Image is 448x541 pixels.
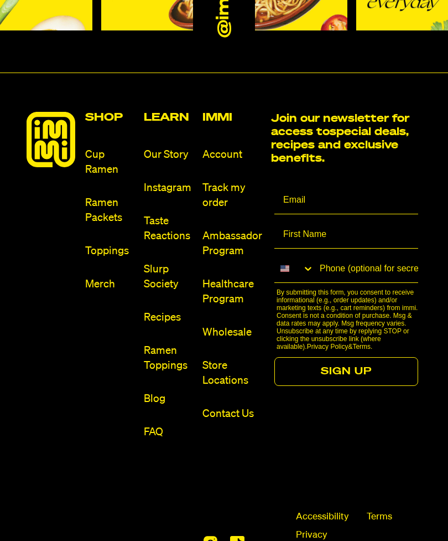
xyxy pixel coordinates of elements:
a: Blog [144,391,194,406]
button: Search Countries [274,255,314,282]
iframe: Marketing Popup [6,490,119,535]
a: Ramen Packets [85,195,135,225]
a: Taste Reactions [144,214,194,244]
p: By submitting this form, you consent to receive informational (e.g., order updates) and/or market... [277,288,421,351]
a: Slurp Society [144,262,194,292]
input: Email [274,187,418,214]
a: Ambassador Program [202,229,262,259]
h2: Immi [202,112,262,123]
a: Store Locations [202,358,262,388]
a: Privacy Policy [307,343,348,351]
a: FAQ [144,425,194,440]
a: Toppings [85,244,135,259]
a: Instagram [144,181,194,195]
a: Merch [85,277,135,292]
a: Wholesale [202,325,262,340]
h2: Learn [144,112,194,123]
a: Cup Ramen [85,147,135,177]
a: Terms [367,511,392,524]
a: Terms [352,343,371,351]
button: SIGN UP [274,357,418,386]
a: Account [202,147,262,162]
h2: Shop [85,112,135,123]
input: First Name [274,221,418,249]
a: Our Story [144,147,194,162]
a: Healthcare Program [202,277,262,307]
img: United States [280,264,289,273]
a: Recipes [144,310,194,325]
h2: Join our newsletter for access to special deals, recipes and exclusive benefits. [271,112,421,165]
input: Phone (optional for secret deals) [314,255,418,282]
a: Contact Us [202,406,262,421]
img: immieats [27,112,75,167]
span: Accessibility [296,511,349,524]
a: Track my order [202,181,262,210]
a: Ramen Toppings [144,343,194,373]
